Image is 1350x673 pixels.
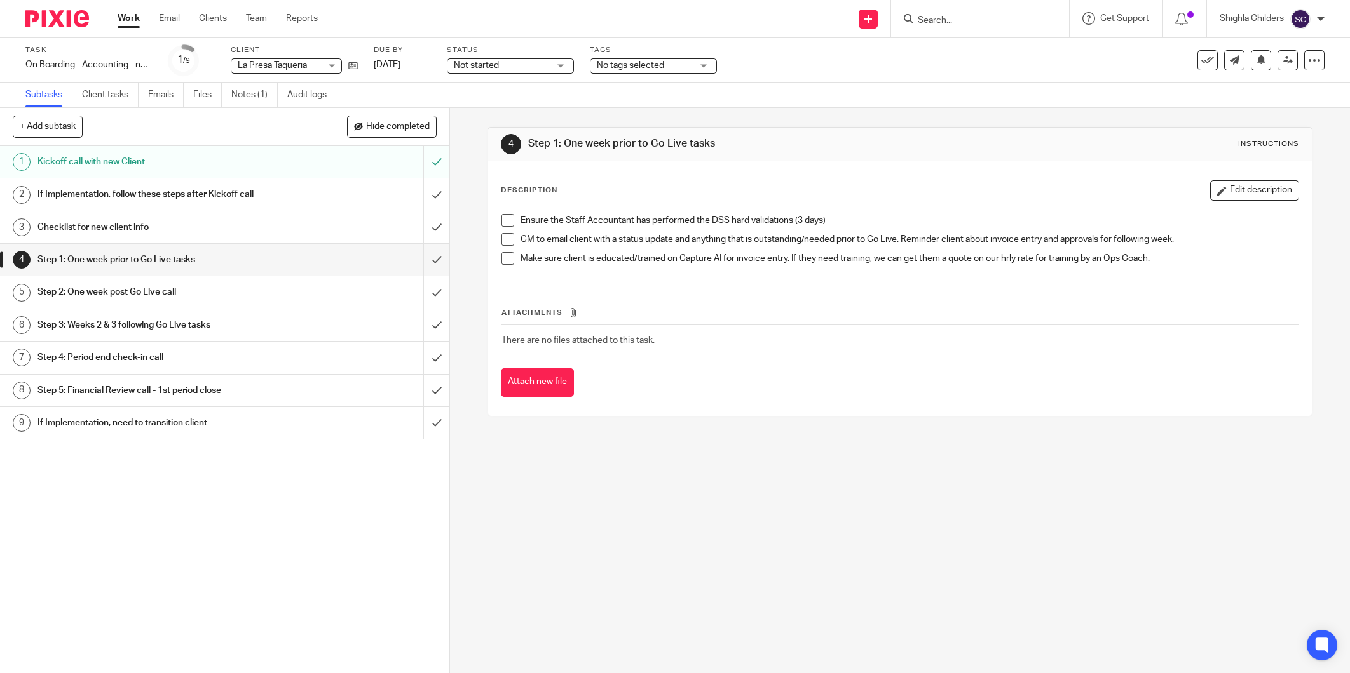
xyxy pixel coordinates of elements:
[13,414,31,432] div: 9
[238,61,307,70] span: La Presa Taqueria
[37,152,287,171] h1: Kickoff call with new Client
[246,12,267,25] a: Team
[521,233,1299,246] p: CM to email client with a status update and anything that is outstanding/needed prior to Go Live....
[13,382,31,399] div: 8
[25,45,153,55] label: Task
[37,316,287,335] h1: Step 3: Weeks 2 & 3 following Go Live tasks
[37,250,287,269] h1: Step 1: One week prior to Go Live tasks
[13,186,31,204] div: 2
[193,83,222,107] a: Files
[37,185,287,204] h1: If Implementation, follow these steps after Kickoff call
[13,316,31,334] div: 6
[374,45,431,55] label: Due by
[25,10,89,27] img: Pixie
[287,83,336,107] a: Audit logs
[183,57,190,64] small: /9
[1238,139,1299,149] div: Instructions
[374,60,400,69] span: [DATE]
[447,45,574,55] label: Status
[148,83,184,107] a: Emails
[1100,14,1149,23] span: Get Support
[82,83,139,107] a: Client tasks
[501,185,557,196] p: Description
[286,12,318,25] a: Reports
[25,58,153,71] div: On Boarding - Accounting - new client
[597,61,664,70] span: No tags selected
[25,83,72,107] a: Subtasks
[590,45,717,55] label: Tags
[521,214,1299,227] p: Ensure the Staff Accountant has performed the DSS hard validations (3 days)
[501,336,655,345] span: There are no files attached to this task.
[366,122,430,132] span: Hide completed
[528,137,927,150] h1: Step 1: One week prior to Go Live tasks
[118,12,140,25] a: Work
[521,252,1299,265] p: Make sure client is educated/trained on Capture AI for invoice entry. If they need training, we c...
[13,284,31,302] div: 5
[37,413,287,432] h1: If Implementation, need to transition client
[501,134,521,154] div: 4
[454,61,499,70] span: Not started
[347,116,437,137] button: Hide completed
[177,53,190,67] div: 1
[13,153,31,171] div: 1
[13,349,31,366] div: 7
[13,251,31,269] div: 4
[37,348,287,367] h1: Step 4: Period end check-in call
[231,45,358,55] label: Client
[1290,9,1311,29] img: svg%3E
[917,15,1031,27] input: Search
[13,218,31,236] div: 3
[1210,180,1299,201] button: Edit description
[13,116,83,137] button: + Add subtask
[1220,12,1284,25] p: Shighla Childers
[37,218,287,237] h1: Checklist for new client info
[37,381,287,400] h1: Step 5: Financial Review call - 1st period close
[199,12,227,25] a: Clients
[501,368,574,397] button: Attach new file
[37,283,287,302] h1: Step 2: One week post Go Live call
[231,83,278,107] a: Notes (1)
[501,309,562,316] span: Attachments
[159,12,180,25] a: Email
